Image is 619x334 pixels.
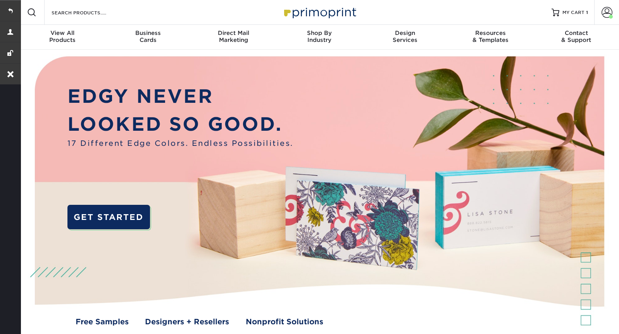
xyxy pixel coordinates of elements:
[191,25,276,50] a: Direct MailMarketing
[105,25,191,50] a: BusinessCards
[67,110,293,138] p: LOOKED SO GOOD.
[362,29,448,36] span: Design
[19,25,105,50] a: View AllProducts
[191,29,276,43] div: Marketing
[246,317,323,328] a: Nonprofit Solutions
[276,29,362,36] span: Shop By
[448,25,533,50] a: Resources& Templates
[145,317,229,328] a: Designers + Resellers
[586,10,588,15] span: 1
[19,29,105,43] div: Products
[448,29,533,36] span: Resources
[105,29,191,43] div: Cards
[533,29,619,36] span: Contact
[67,138,293,149] span: 17 Different Edge Colors. Endless Possibilities.
[281,4,358,21] img: Primoprint
[362,29,448,43] div: Services
[362,25,448,50] a: DesignServices
[276,25,362,50] a: Shop ByIndustry
[191,29,276,36] span: Direct Mail
[533,25,619,50] a: Contact& Support
[19,29,105,36] span: View All
[562,9,585,16] span: MY CART
[533,29,619,43] div: & Support
[67,82,293,110] p: EDGY NEVER
[51,8,126,17] input: SEARCH PRODUCTS.....
[448,29,533,43] div: & Templates
[276,29,362,43] div: Industry
[105,29,191,36] span: Business
[67,205,150,229] a: GET STARTED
